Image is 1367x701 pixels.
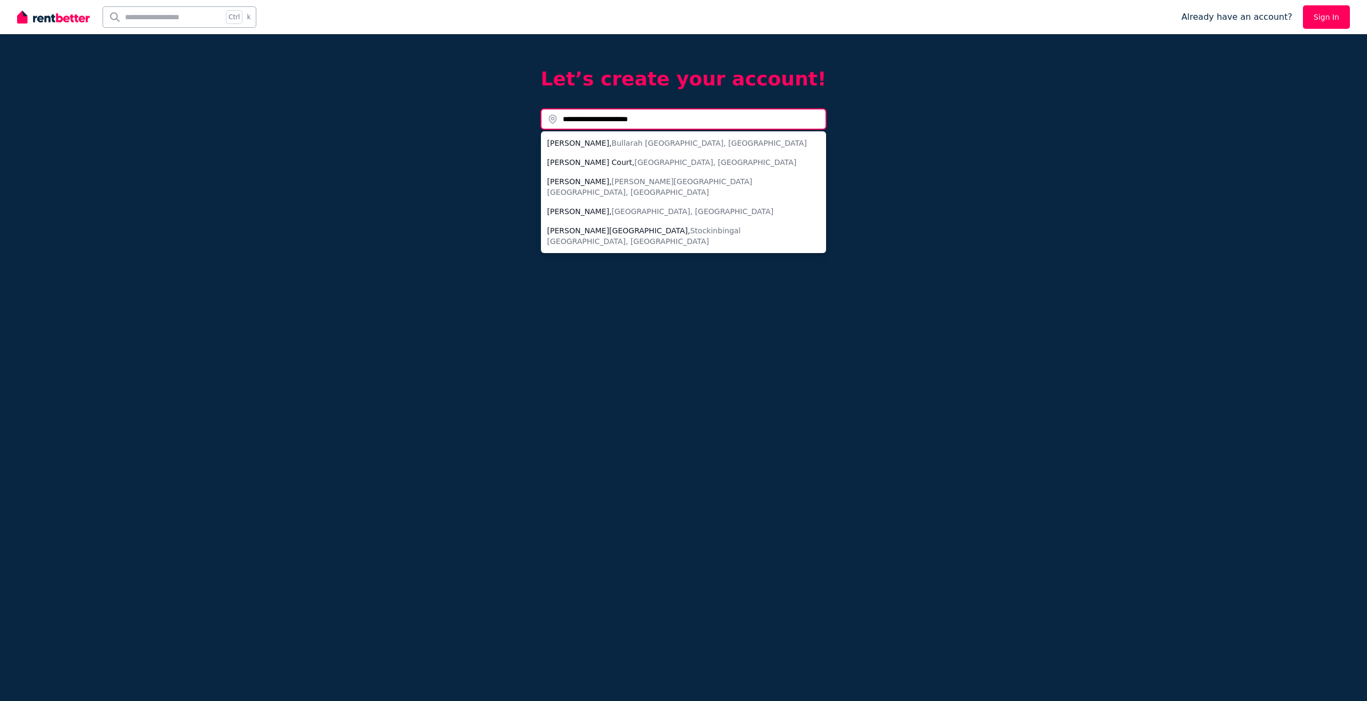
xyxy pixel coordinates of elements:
div: [PERSON_NAME] , [547,176,807,198]
div: [PERSON_NAME] , [547,206,807,217]
span: [GEOGRAPHIC_DATA], [GEOGRAPHIC_DATA] [634,158,796,167]
span: Already have an account? [1181,11,1292,23]
span: Bullarah [GEOGRAPHIC_DATA], [GEOGRAPHIC_DATA] [611,139,807,147]
span: [GEOGRAPHIC_DATA], [GEOGRAPHIC_DATA] [611,207,773,216]
div: [PERSON_NAME][GEOGRAPHIC_DATA] , [547,225,807,247]
span: k [247,13,250,21]
span: Ctrl [226,10,242,24]
div: [PERSON_NAME] Court , [547,157,807,168]
div: [PERSON_NAME] , [547,138,807,148]
h2: Let’s create your account! [541,68,827,90]
span: [PERSON_NAME][GEOGRAPHIC_DATA] [GEOGRAPHIC_DATA], [GEOGRAPHIC_DATA] [547,177,752,196]
img: RentBetter [17,9,90,25]
a: Sign In [1303,5,1350,29]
